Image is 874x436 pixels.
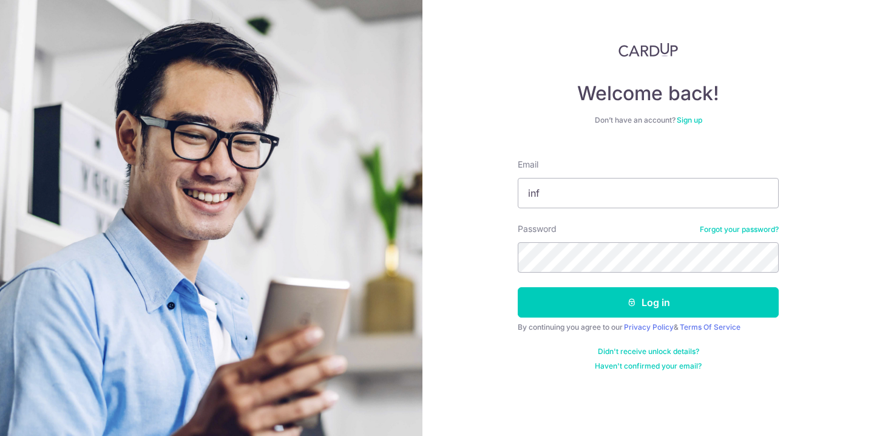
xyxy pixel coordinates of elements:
button: Log in [518,287,779,318]
img: CardUp Logo [618,43,678,57]
div: Don’t have an account? [518,115,779,125]
a: Didn't receive unlock details? [598,347,699,356]
label: Email [518,158,538,171]
input: Enter your Email [518,178,779,208]
a: Terms Of Service [680,322,740,332]
a: Haven't confirmed your email? [595,361,702,371]
div: By continuing you agree to our & [518,322,779,332]
label: Password [518,223,557,235]
a: Forgot your password? [700,225,779,234]
h4: Welcome back! [518,81,779,106]
a: Sign up [677,115,702,124]
a: Privacy Policy [624,322,674,332]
